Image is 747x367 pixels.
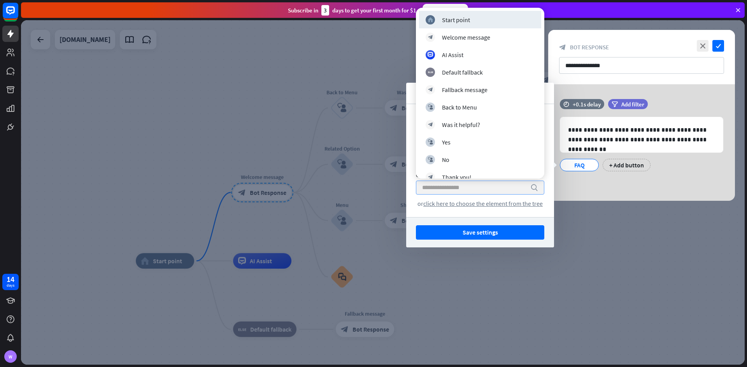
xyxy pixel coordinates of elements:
[442,138,451,146] div: Yes
[416,225,544,240] button: Save settings
[321,5,329,16] div: 3
[428,70,433,75] i: block_fallback
[621,101,644,108] span: Add filter
[288,5,416,16] div: Subscribe in days to get your first month for $1
[416,200,544,207] div: or
[4,350,17,363] div: W
[2,274,19,290] a: 14 days
[416,172,544,179] div: Go to
[442,68,483,76] div: Default fallback
[428,174,433,179] i: block_bot_response
[423,200,543,207] span: click here to choose the element from the tree
[697,40,708,52] i: close
[423,4,468,16] div: Subscribe now
[7,283,14,288] div: days
[442,156,449,163] div: No
[442,33,490,41] div: Welcome message
[559,44,566,51] i: block_bot_response
[712,40,724,52] i: check
[442,16,470,24] div: Start point
[563,101,569,107] i: time
[6,3,30,26] button: Open LiveChat chat widget
[442,51,463,59] div: AI Assist
[566,159,592,171] div: FAQ
[442,173,472,181] div: Thank you!
[530,184,538,191] i: search
[612,101,618,107] i: filter
[442,103,477,111] div: Back to Menu
[428,87,433,92] i: block_bot_response
[428,157,433,162] i: block_user_input
[442,86,487,94] div: Fallback message
[442,121,480,129] div: Was it helpful?
[428,35,433,40] i: block_bot_response
[570,43,609,51] span: Bot Response
[428,139,433,144] i: block_user_input
[7,276,14,283] div: 14
[428,104,433,110] i: block_user_input
[603,159,651,171] div: + Add button
[428,17,433,22] i: home_2
[428,122,433,127] i: block_bot_response
[573,101,601,108] div: +0.1s delay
